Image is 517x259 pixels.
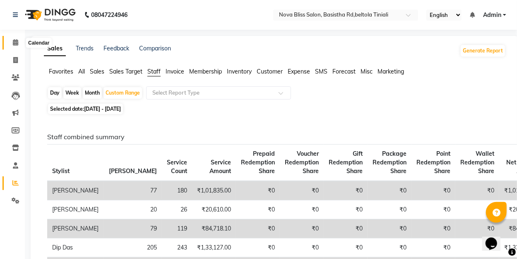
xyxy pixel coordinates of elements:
[368,181,411,200] td: ₹0
[104,181,162,200] td: 77
[167,159,187,175] span: Service Count
[162,238,192,257] td: 243
[47,238,104,257] td: Dip Das
[147,68,161,75] span: Staff
[109,167,157,175] span: [PERSON_NAME]
[162,181,192,200] td: 180
[21,3,78,26] img: logo
[285,150,319,175] span: Voucher Redemption Share
[324,219,368,238] td: ₹0
[48,87,62,99] div: Day
[63,87,81,99] div: Week
[47,200,104,219] td: [PERSON_NAME]
[280,200,324,219] td: ₹0
[47,133,499,141] h6: Staff combined summary
[52,167,70,175] span: Stylist
[460,150,494,175] span: Wallet Redemption Share
[378,68,404,75] span: Marketing
[166,68,184,75] span: Invoice
[332,68,356,75] span: Forecast
[373,150,406,175] span: Package Redemption Share
[280,181,324,200] td: ₹0
[329,150,363,175] span: Gift Redemption Share
[324,238,368,257] td: ₹0
[83,87,102,99] div: Month
[104,219,162,238] td: 79
[236,200,280,219] td: ₹0
[483,11,501,19] span: Admin
[192,238,236,257] td: ₹1,33,127.00
[455,181,499,200] td: ₹0
[411,200,455,219] td: ₹0
[416,150,450,175] span: Point Redemption Share
[26,38,51,48] div: Calendar
[109,68,142,75] span: Sales Target
[227,68,252,75] span: Inventory
[84,106,121,112] span: [DATE] - [DATE]
[139,45,171,52] a: Comparison
[236,219,280,238] td: ₹0
[315,68,327,75] span: SMS
[324,181,368,200] td: ₹0
[209,159,231,175] span: Service Amount
[280,219,324,238] td: ₹0
[411,181,455,200] td: ₹0
[192,181,236,200] td: ₹1,01,835.00
[192,200,236,219] td: ₹20,610.00
[49,68,73,75] span: Favorites
[241,150,275,175] span: Prepaid Redemption Share
[104,238,162,257] td: 205
[361,68,373,75] span: Misc
[103,87,142,99] div: Custom Range
[91,3,127,26] b: 08047224946
[324,200,368,219] td: ₹0
[162,200,192,219] td: 26
[78,68,85,75] span: All
[90,68,104,75] span: Sales
[47,219,104,238] td: [PERSON_NAME]
[47,181,104,200] td: [PERSON_NAME]
[104,200,162,219] td: 20
[455,219,499,238] td: ₹0
[288,68,310,75] span: Expense
[368,200,411,219] td: ₹0
[455,238,499,257] td: ₹0
[411,238,455,257] td: ₹0
[257,68,283,75] span: Customer
[368,238,411,257] td: ₹0
[280,238,324,257] td: ₹0
[455,200,499,219] td: ₹0
[192,219,236,238] td: ₹84,718.10
[236,181,280,200] td: ₹0
[461,45,505,57] button: Generate Report
[368,219,411,238] td: ₹0
[103,45,129,52] a: Feedback
[162,219,192,238] td: 119
[76,45,94,52] a: Trends
[189,68,222,75] span: Membership
[48,104,123,114] span: Selected date:
[482,226,509,251] iframe: chat widget
[236,238,280,257] td: ₹0
[411,219,455,238] td: ₹0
